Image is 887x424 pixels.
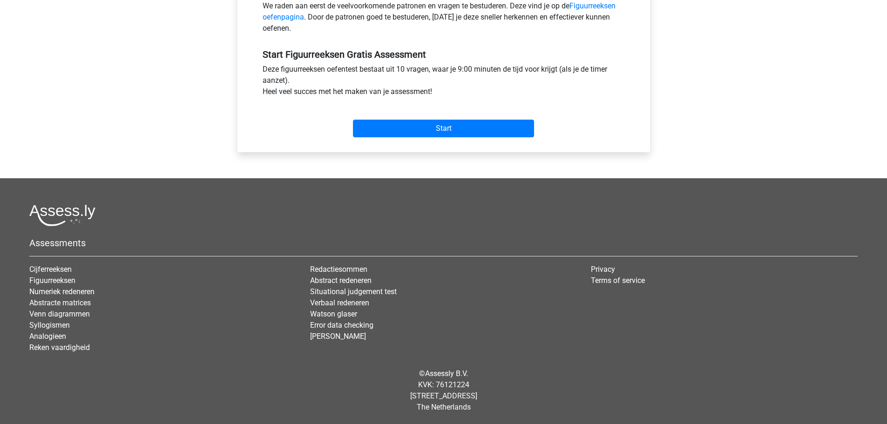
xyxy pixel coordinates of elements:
[425,369,468,378] a: Assessly B.V.
[310,298,369,307] a: Verbaal redeneren
[29,276,75,285] a: Figuurreeksen
[29,343,90,352] a: Reken vaardigheid
[310,321,373,330] a: Error data checking
[310,310,357,318] a: Watson glaser
[310,287,397,296] a: Situational judgement test
[29,298,91,307] a: Abstracte matrices
[29,321,70,330] a: Syllogismen
[256,0,632,38] div: We raden aan eerst de veelvoorkomende patronen en vragen te bestuderen. Deze vind je op de . Door...
[353,120,534,137] input: Start
[591,276,645,285] a: Terms of service
[310,332,366,341] a: [PERSON_NAME]
[29,287,95,296] a: Numeriek redeneren
[591,265,615,274] a: Privacy
[29,265,72,274] a: Cijferreeksen
[29,204,95,226] img: Assessly logo
[263,49,625,60] h5: Start Figuurreeksen Gratis Assessment
[29,332,66,341] a: Analogieen
[29,310,90,318] a: Venn diagrammen
[310,265,367,274] a: Redactiesommen
[256,64,632,101] div: Deze figuurreeksen oefentest bestaat uit 10 vragen, waar je 9:00 minuten de tijd voor krijgt (als...
[310,276,372,285] a: Abstract redeneren
[29,237,858,249] h5: Assessments
[22,361,865,420] div: © KVK: 76121224 [STREET_ADDRESS] The Netherlands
